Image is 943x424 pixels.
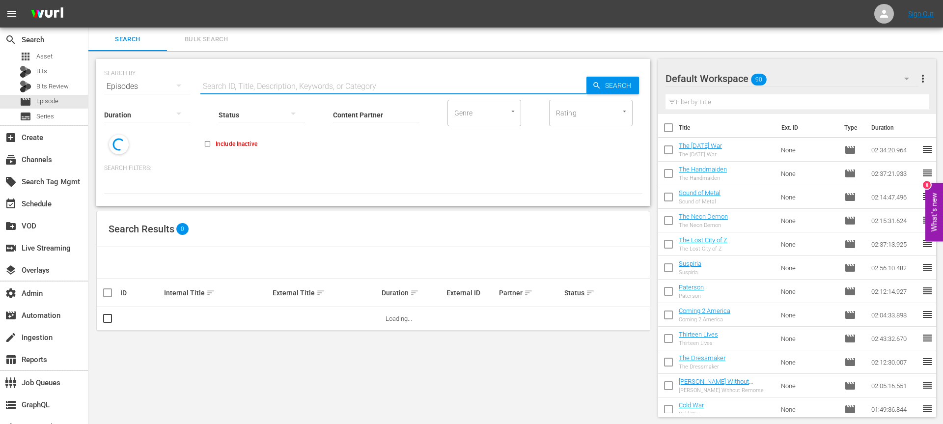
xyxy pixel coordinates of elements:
[679,175,727,181] div: The Handmaiden
[5,220,17,232] span: VOD
[679,198,721,205] div: Sound of Metal
[867,374,921,397] td: 02:05:16.551
[36,112,54,121] span: Series
[586,288,595,297] span: sort
[5,354,17,366] span: Reports
[844,262,856,274] span: Episode
[173,34,240,45] span: Bulk Search
[164,287,270,299] div: Internal Title
[446,289,496,297] div: External ID
[921,261,933,273] span: reorder
[777,374,841,397] td: None
[679,364,725,370] div: The Dressmaker
[679,331,718,338] a: Thirteen Lives
[777,185,841,209] td: None
[751,69,767,90] span: 90
[844,380,856,392] span: Episode
[867,185,921,209] td: 02:14:47.496
[679,307,730,314] a: Coming 2 America
[921,191,933,202] span: reorder
[679,142,722,149] a: The [DATE] War
[921,238,933,250] span: reorder
[867,209,921,232] td: 02:15:31.624
[917,67,929,90] button: more_vert
[867,138,921,162] td: 02:34:20.964
[776,114,838,141] th: Ext. ID
[844,309,856,321] span: Episode
[5,264,17,276] span: Overlays
[867,350,921,374] td: 02:12:30.007
[586,77,639,94] button: Search
[679,401,704,409] a: Cold War
[777,256,841,280] td: None
[508,107,518,116] button: Open
[20,96,31,108] span: Episode
[921,309,933,320] span: reorder
[36,96,58,106] span: Episode
[206,288,215,297] span: sort
[844,333,856,344] span: Episode
[777,280,841,303] td: None
[777,397,841,421] td: None
[216,140,257,148] span: Include Inactive
[679,260,701,267] a: Suspiria
[679,354,725,362] a: The Dressmaker
[679,114,776,141] th: Title
[36,82,69,91] span: Bits Review
[679,269,701,276] div: Suspiria
[908,10,934,18] a: Sign Out
[777,138,841,162] td: None
[316,288,325,297] span: sort
[5,176,17,188] span: Search Tag Mgmt
[20,111,31,122] span: Series
[104,73,191,100] div: Episodes
[679,411,704,417] div: Cold War
[844,215,856,226] span: Episode
[925,183,943,241] button: Open Feedback Widget
[679,166,727,173] a: The Handmaiden
[923,181,931,189] div: 8
[777,162,841,185] td: None
[867,256,921,280] td: 02:56:10.482
[777,350,841,374] td: None
[844,403,856,415] span: Episode
[5,310,17,321] span: Automation
[921,167,933,179] span: reorder
[844,285,856,297] span: Episode
[499,287,561,299] div: Partner
[679,340,718,346] div: Thirteen Lives
[867,280,921,303] td: 02:12:14.927
[921,379,933,391] span: reorder
[524,288,533,297] span: sort
[921,332,933,344] span: reorder
[679,189,721,197] a: Sound of Metal
[679,293,704,299] div: Paterson
[679,236,727,244] a: The Lost City of Z
[5,34,17,46] span: Search
[273,287,378,299] div: External Title
[5,399,17,411] span: GraphQL
[5,154,17,166] span: Channels
[867,303,921,327] td: 02:04:33.898
[921,285,933,297] span: reorder
[867,327,921,350] td: 02:43:32.670
[620,107,629,116] button: Open
[844,144,856,156] span: Episode
[386,315,412,322] span: Loading...
[5,242,17,254] span: Live Streaming
[36,66,47,76] span: Bits
[20,51,31,62] span: Asset
[777,209,841,232] td: None
[564,287,605,299] div: Status
[921,356,933,367] span: reorder
[36,52,53,61] span: Asset
[679,378,753,393] a: [PERSON_NAME] Without Remorse
[921,403,933,415] span: reorder
[679,222,728,228] div: The Neon Demon
[867,162,921,185] td: 02:37:21.933
[666,65,918,92] div: Default Workspace
[844,168,856,179] span: Episode
[921,214,933,226] span: reorder
[844,238,856,250] span: Episode
[679,151,722,158] div: The [DATE] War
